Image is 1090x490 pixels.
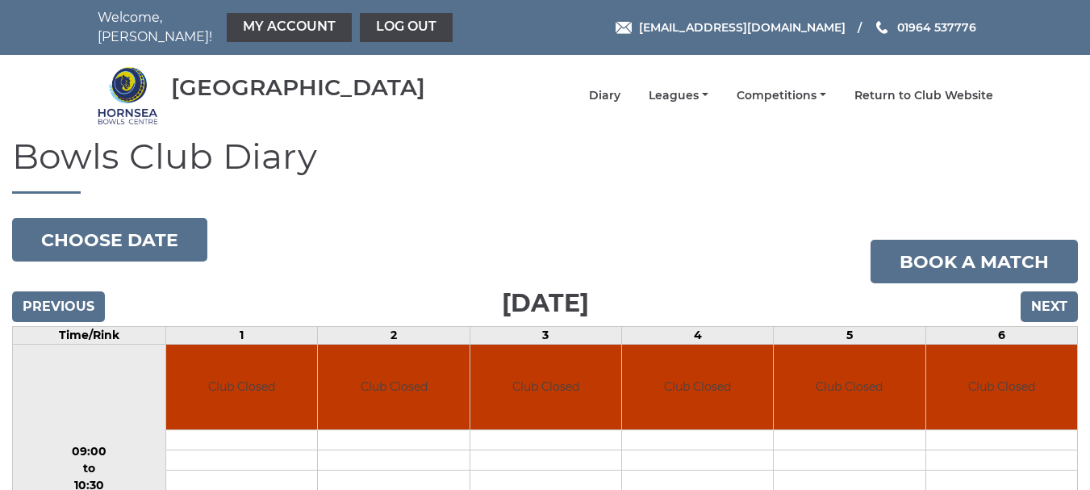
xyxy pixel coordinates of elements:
div: [GEOGRAPHIC_DATA] [171,75,425,100]
a: Return to Club Website [854,88,993,103]
td: Time/Rink [13,327,166,345]
button: Choose date [12,218,207,262]
a: Diary [589,88,620,103]
td: 5 [774,327,925,345]
a: Log out [360,13,453,42]
h1: Bowls Club Diary [12,136,1078,194]
span: 01964 537776 [897,20,976,35]
a: My Account [227,13,352,42]
td: 6 [925,327,1077,345]
a: Book a match [871,240,1078,283]
input: Next [1021,291,1078,322]
td: 1 [166,327,318,345]
input: Previous [12,291,105,322]
td: Club Closed [318,345,469,429]
a: Leagues [649,88,708,103]
img: Email [616,22,632,34]
a: Competitions [737,88,826,103]
span: [EMAIL_ADDRESS][DOMAIN_NAME] [639,20,846,35]
td: Club Closed [470,345,621,429]
td: Club Closed [774,345,925,429]
td: Club Closed [926,345,1077,429]
td: 2 [318,327,470,345]
td: Club Closed [622,345,773,429]
img: Hornsea Bowls Centre [98,65,158,126]
a: Phone us 01964 537776 [874,19,976,36]
nav: Welcome, [PERSON_NAME]! [98,8,457,47]
img: Phone us [876,21,887,34]
td: 4 [622,327,774,345]
a: Email [EMAIL_ADDRESS][DOMAIN_NAME] [616,19,846,36]
td: 3 [470,327,621,345]
td: Club Closed [166,345,317,429]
